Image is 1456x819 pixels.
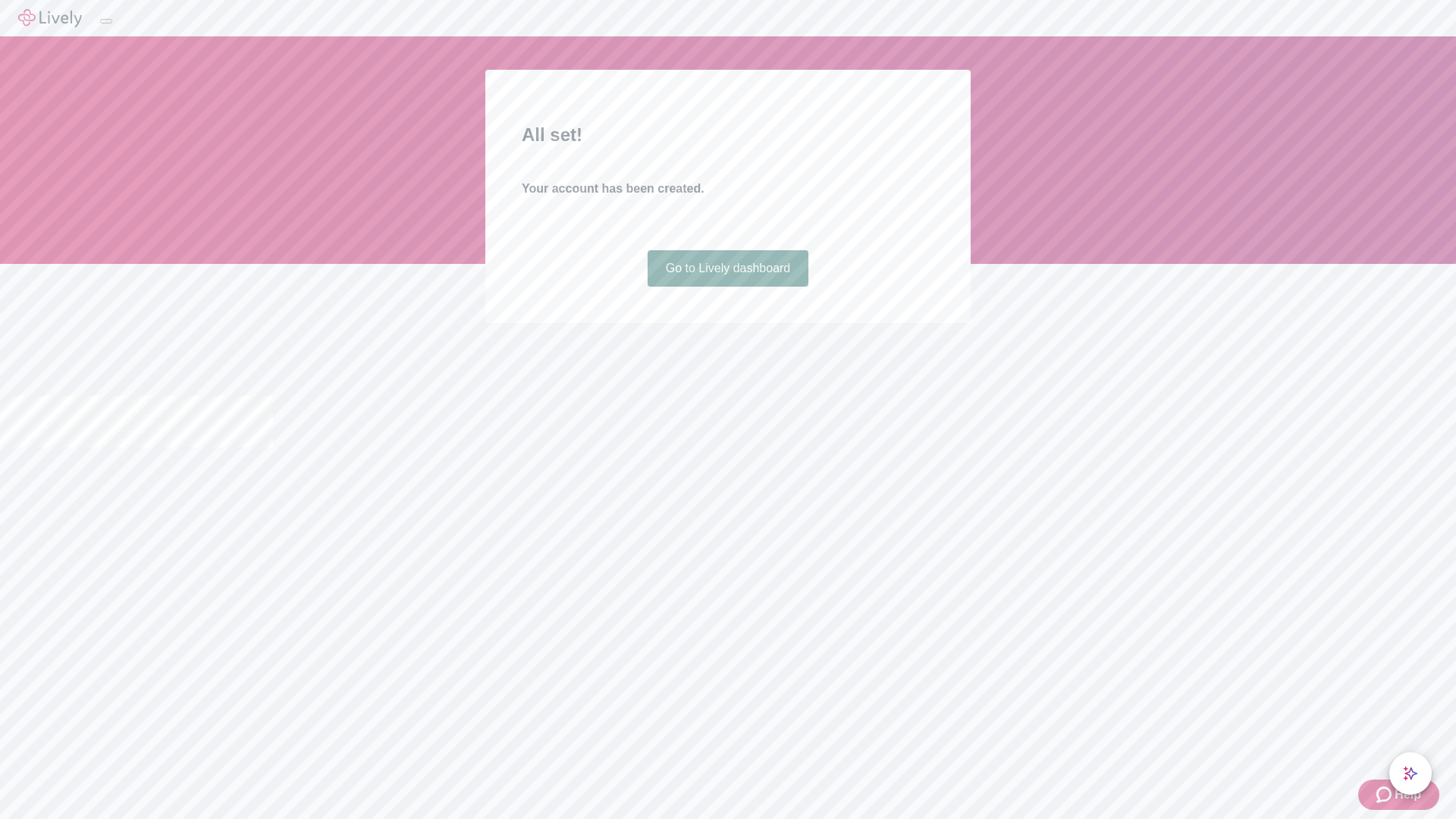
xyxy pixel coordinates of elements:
[1395,786,1421,804] span: Help
[18,9,82,27] img: Lively
[1376,786,1395,804] svg: Zendesk support icon
[522,180,934,198] h4: Your account has been created.
[100,19,112,24] button: Log out
[1358,780,1439,810] button: Zendesk support iconHelp
[1403,766,1418,781] svg: Lively AI Assistant
[522,121,934,149] h2: All set!
[648,250,809,287] a: Go to Lively dashboard
[1389,752,1432,795] button: chat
